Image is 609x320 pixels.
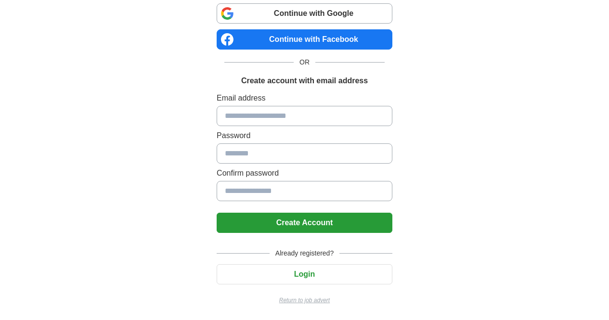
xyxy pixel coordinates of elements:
a: Login [217,270,392,278]
label: Password [217,130,392,141]
span: Already registered? [270,248,339,258]
label: Email address [217,92,392,104]
button: Login [217,264,392,284]
label: Confirm password [217,167,392,179]
a: Continue with Facebook [217,29,392,50]
a: Continue with Google [217,3,392,24]
a: Return to job advert [217,296,392,305]
h1: Create account with email address [241,75,368,87]
span: OR [294,57,315,67]
button: Create Account [217,213,392,233]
